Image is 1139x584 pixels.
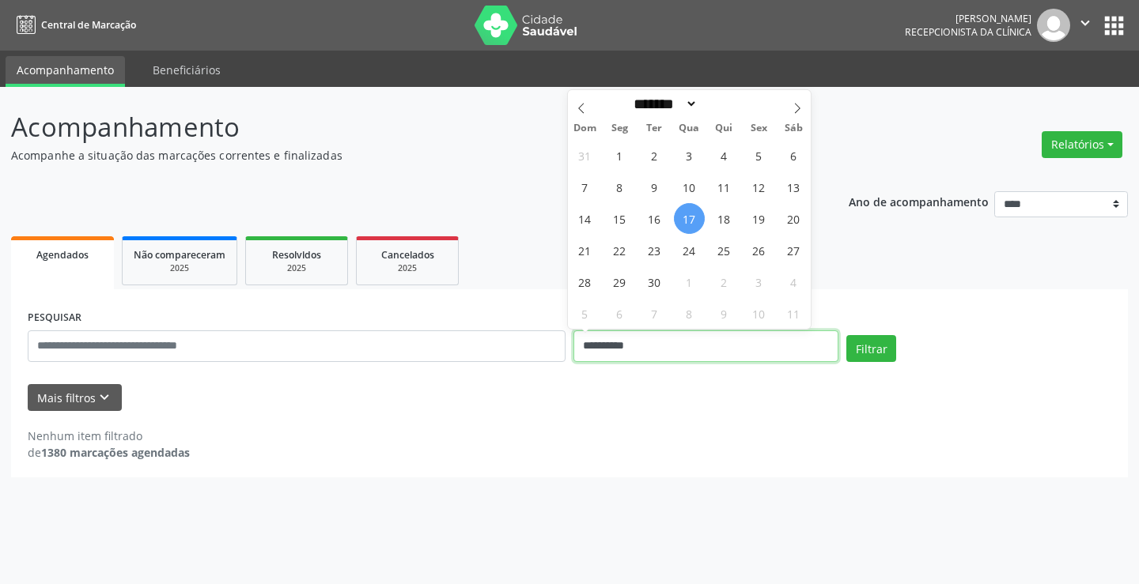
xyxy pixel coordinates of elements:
[11,12,136,38] a: Central de Marcação
[604,171,635,202] span: Setembro 8, 2025
[1100,12,1128,40] button: apps
[96,389,113,406] i: keyboard_arrow_down
[709,266,740,297] span: Outubro 2, 2025
[604,298,635,329] span: Outubro 6, 2025
[744,171,774,202] span: Setembro 12, 2025
[778,235,809,266] span: Setembro 27, 2025
[639,266,670,297] span: Setembro 30, 2025
[637,123,672,134] span: Ter
[639,140,670,171] span: Setembro 2, 2025
[709,140,740,171] span: Setembro 4, 2025
[11,147,793,164] p: Acompanhe a situação das marcações correntes e finalizadas
[778,298,809,329] span: Outubro 11, 2025
[381,248,434,262] span: Cancelados
[672,123,706,134] span: Qua
[28,428,190,444] div: Nenhum item filtrado
[778,171,809,202] span: Setembro 13, 2025
[744,235,774,266] span: Setembro 26, 2025
[639,235,670,266] span: Setembro 23, 2025
[142,56,232,84] a: Beneficiários
[604,140,635,171] span: Setembro 1, 2025
[744,140,774,171] span: Setembro 5, 2025
[569,171,600,202] span: Setembro 7, 2025
[568,123,603,134] span: Dom
[905,25,1031,39] span: Recepcionista da clínica
[674,298,705,329] span: Outubro 8, 2025
[778,140,809,171] span: Setembro 6, 2025
[905,12,1031,25] div: [PERSON_NAME]
[709,171,740,202] span: Setembro 11, 2025
[569,203,600,234] span: Setembro 14, 2025
[846,335,896,362] button: Filtrar
[849,191,989,211] p: Ano de acompanhamento
[639,203,670,234] span: Setembro 16, 2025
[6,56,125,87] a: Acompanhamento
[11,107,793,147] p: Acompanhamento
[1070,9,1100,42] button: 
[41,18,136,32] span: Central de Marcação
[744,203,774,234] span: Setembro 19, 2025
[1077,14,1094,32] i: 
[776,123,811,134] span: Sáb
[709,298,740,329] span: Outubro 9, 2025
[674,140,705,171] span: Setembro 3, 2025
[629,96,698,112] select: Month
[604,203,635,234] span: Setembro 15, 2025
[744,298,774,329] span: Outubro 10, 2025
[368,262,447,274] div: 2025
[28,384,122,412] button: Mais filtroskeyboard_arrow_down
[674,171,705,202] span: Setembro 10, 2025
[1037,9,1070,42] img: img
[28,444,190,461] div: de
[778,203,809,234] span: Setembro 20, 2025
[36,248,89,262] span: Agendados
[569,298,600,329] span: Outubro 5, 2025
[604,235,635,266] span: Setembro 22, 2025
[744,266,774,297] span: Outubro 3, 2025
[41,445,190,460] strong: 1380 marcações agendadas
[134,262,225,274] div: 2025
[709,235,740,266] span: Setembro 25, 2025
[602,123,637,134] span: Seg
[569,140,600,171] span: Agosto 31, 2025
[28,306,81,330] label: PESQUISAR
[698,96,750,112] input: Year
[569,266,600,297] span: Setembro 28, 2025
[569,235,600,266] span: Setembro 21, 2025
[709,203,740,234] span: Setembro 18, 2025
[674,203,705,234] span: Setembro 17, 2025
[674,235,705,266] span: Setembro 24, 2025
[639,171,670,202] span: Setembro 9, 2025
[604,266,635,297] span: Setembro 29, 2025
[257,262,336,274] div: 2025
[134,248,225,262] span: Não compareceram
[1042,131,1122,158] button: Relatórios
[674,266,705,297] span: Outubro 1, 2025
[706,123,741,134] span: Qui
[741,123,776,134] span: Sex
[639,298,670,329] span: Outubro 7, 2025
[778,266,809,297] span: Outubro 4, 2025
[272,248,321,262] span: Resolvidos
